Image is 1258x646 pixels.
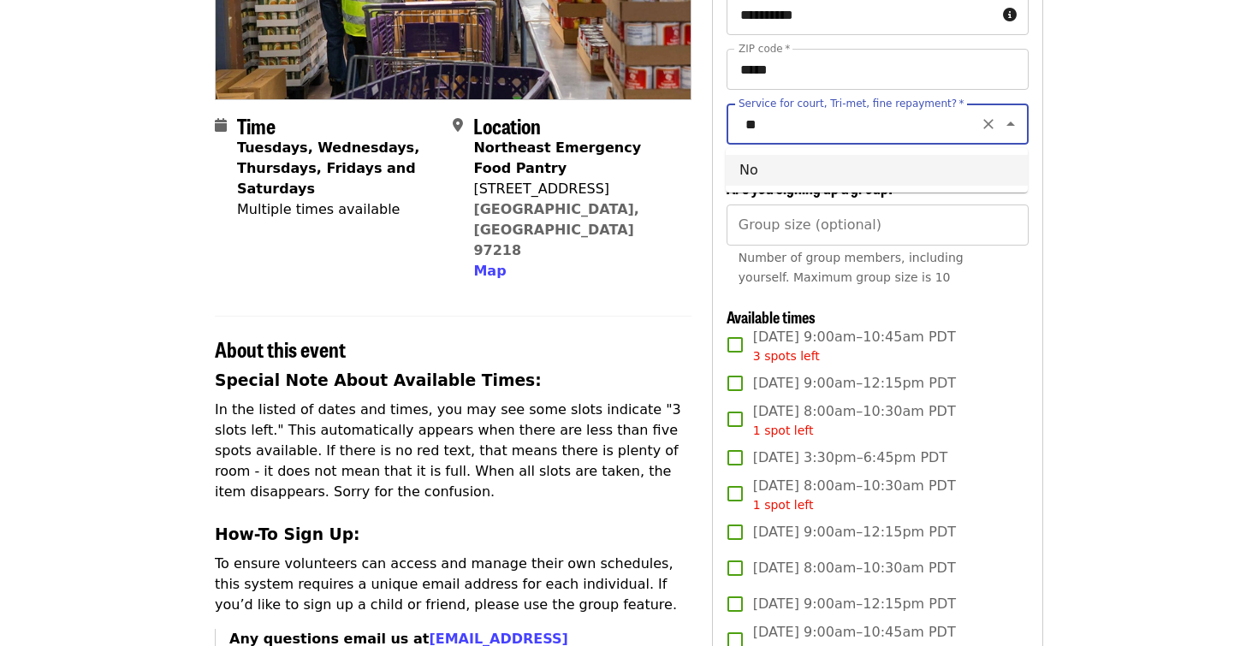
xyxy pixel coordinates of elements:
[739,251,964,284] span: Number of group members, including yourself. Maximum group size is 10
[473,263,506,279] span: Map
[215,371,542,389] strong: Special Note About Available Times:
[753,327,956,365] span: [DATE] 9:00am–10:45am PDT
[753,424,814,437] span: 1 spot left
[215,554,691,615] p: To ensure volunteers can access and manage their own schedules, this system requires a unique ema...
[999,112,1023,136] button: Close
[237,110,276,140] span: Time
[727,204,1029,246] input: [object Object]
[739,98,964,109] label: Service for court, Tri-met, fine repayment?
[739,44,790,54] label: ZIP code
[237,199,439,220] div: Multiple times available
[753,447,947,468] span: [DATE] 3:30pm–6:45pm PDT
[473,110,541,140] span: Location
[727,49,1029,90] input: ZIP code
[753,476,956,514] span: [DATE] 8:00am–10:30am PDT
[473,179,677,199] div: [STREET_ADDRESS]
[726,155,1028,186] li: No
[753,498,814,512] span: 1 spot left
[215,400,691,502] p: In the listed of dates and times, you may see some slots indicate "3 slots left." This automatica...
[753,522,956,542] span: [DATE] 9:00am–12:15pm PDT
[215,117,227,133] i: calendar icon
[473,139,641,176] strong: Northeast Emergency Food Pantry
[753,558,956,578] span: [DATE] 8:00am–10:30am PDT
[215,525,360,543] strong: How-To Sign Up:
[753,594,956,614] span: [DATE] 9:00am–12:15pm PDT
[753,401,956,440] span: [DATE] 8:00am–10:30am PDT
[727,305,816,328] span: Available times
[976,112,1000,136] button: Clear
[453,117,463,133] i: map-marker-alt icon
[237,139,419,197] strong: Tuesdays, Wednesdays, Thursdays, Fridays and Saturdays
[215,334,346,364] span: About this event
[753,373,956,394] span: [DATE] 9:00am–12:15pm PDT
[473,201,639,258] a: [GEOGRAPHIC_DATA], [GEOGRAPHIC_DATA] 97218
[1003,7,1017,23] i: circle-info icon
[753,349,820,363] span: 3 spots left
[473,261,506,282] button: Map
